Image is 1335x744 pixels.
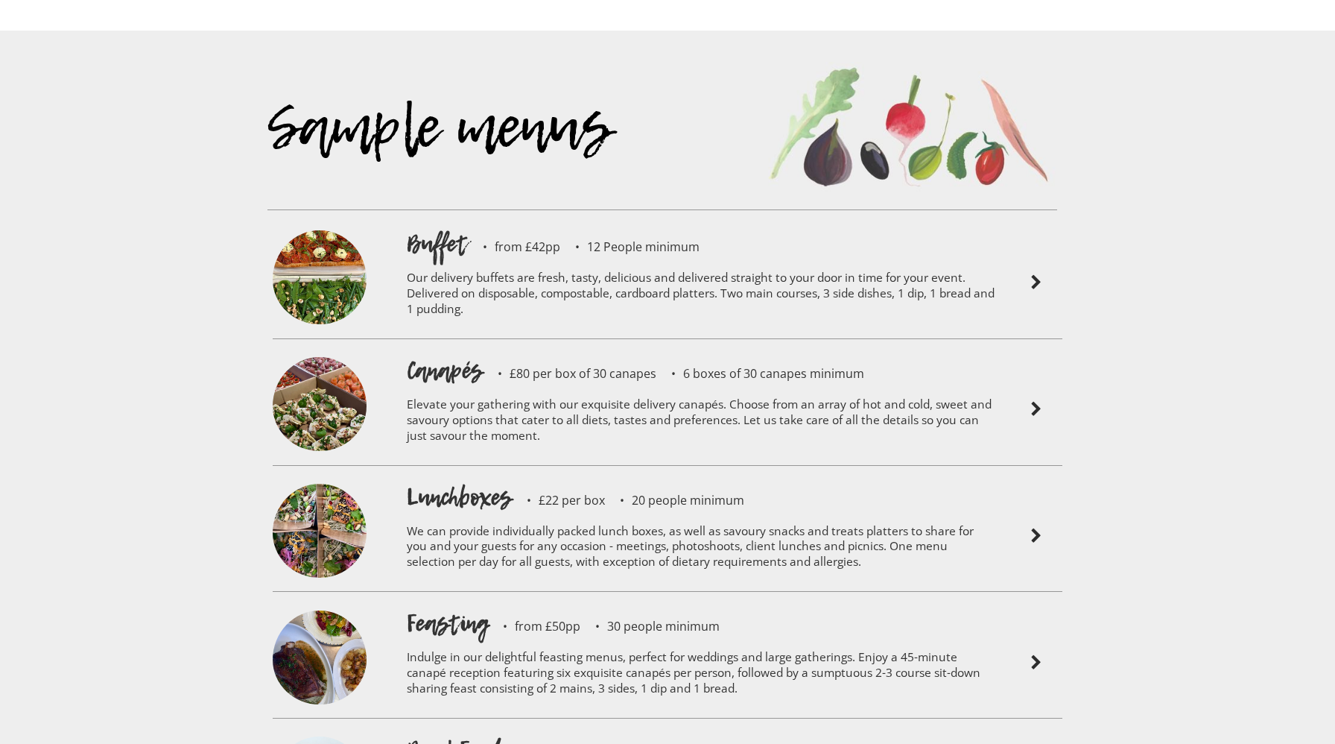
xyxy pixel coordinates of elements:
[407,607,488,640] h1: Feasting
[605,494,744,506] p: 20 people minimum
[656,368,864,379] p: 6 boxes of 30 canapes minimum
[512,494,605,506] p: £22 per box
[407,640,995,710] p: Indulge in our delightful feasting menus, perfect for weddings and large gatherings. Enjoy a 45-m...
[560,241,700,253] p: 12 People minimum
[483,368,656,379] p: £80 per box of 30 canapes
[580,620,720,632] p: 30 people minimum
[407,481,512,514] h1: Lunchboxes
[407,514,995,584] p: We can provide individually packed lunch boxes, as well as savoury snacks and treats platters to ...
[468,241,560,253] p: from £42pp
[407,354,483,387] h1: Canapés
[267,119,753,209] div: Sample menus
[407,260,995,331] p: Our delivery buffets are fresh, tasty, delicious and delivered straight to your door in time for ...
[488,620,580,632] p: from £50pp
[407,387,995,458] p: Elevate your gathering with our exquisite delivery canapés. Choose from an array of hot and cold,...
